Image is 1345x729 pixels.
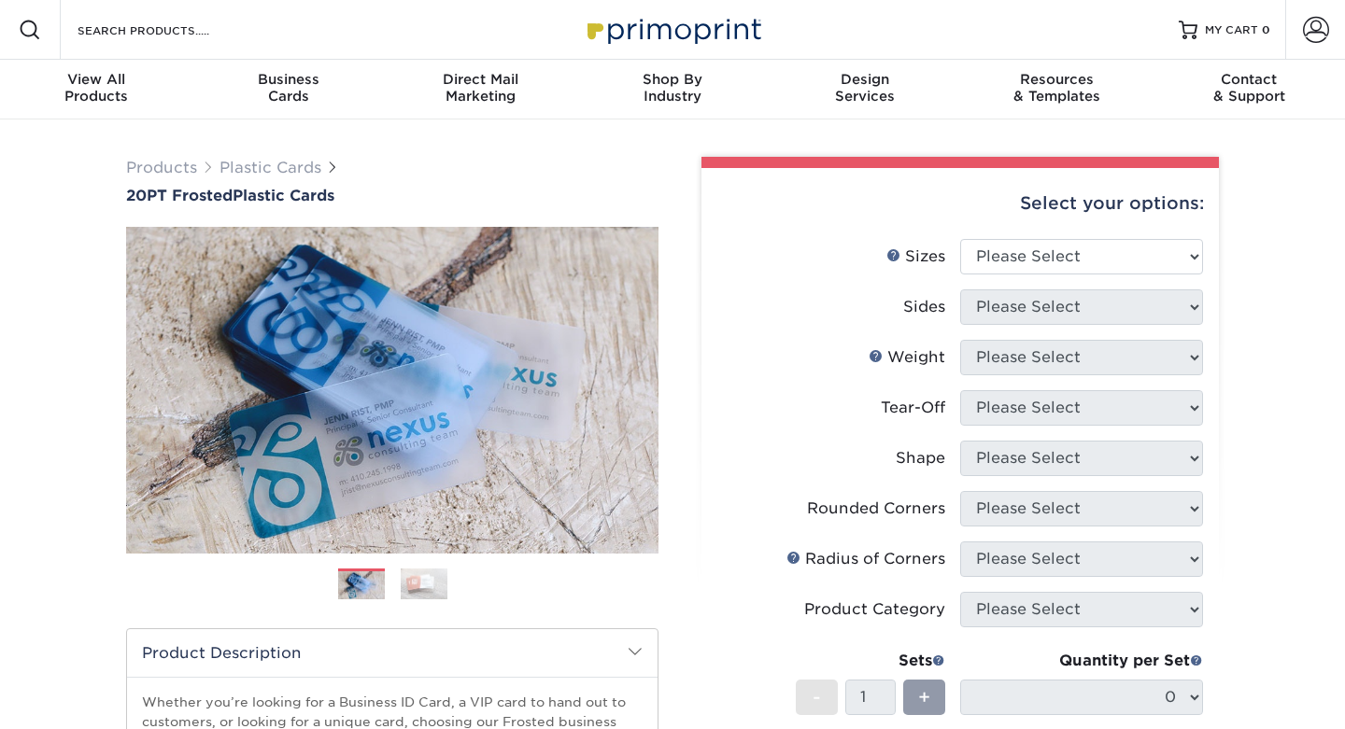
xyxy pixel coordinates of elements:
a: Products [126,159,197,176]
div: Product Category [804,598,945,621]
h1: Plastic Cards [126,187,658,204]
span: 20PT Frosted [126,187,233,204]
div: Sides [903,296,945,318]
input: SEARCH PRODUCTS..... [76,19,258,41]
span: Resources [961,71,1154,88]
a: Contact& Support [1153,60,1345,119]
img: 20PT Frosted 01 [126,206,658,574]
span: Business [192,71,385,88]
a: BusinessCards [192,60,385,119]
div: Shape [896,447,945,470]
a: Direct MailMarketing [384,60,576,119]
div: Sizes [886,245,945,268]
span: Shop By [576,71,769,88]
div: Select your options: [716,168,1204,239]
span: - [813,683,821,711]
a: Resources& Templates [961,60,1154,119]
a: DesignServices [769,60,961,119]
span: Direct Mail [384,71,576,88]
a: Plastic Cards [219,159,321,176]
a: Shop ByIndustry [576,60,769,119]
span: + [918,683,930,711]
img: Plastic Cards 02 [401,568,447,600]
a: 20PT FrostedPlastic Cards [126,187,658,204]
div: Industry [576,71,769,105]
span: MY CART [1205,22,1258,38]
img: Plastic Cards 01 [338,569,385,602]
img: Primoprint [579,9,766,49]
div: Tear-Off [881,397,945,419]
div: Weight [869,346,945,369]
span: 0 [1262,23,1270,36]
div: Radius of Corners [786,548,945,570]
div: Services [769,71,961,105]
div: & Templates [961,71,1154,105]
h2: Product Description [127,629,658,677]
div: & Support [1153,71,1345,105]
div: Rounded Corners [807,498,945,520]
div: Quantity per Set [960,650,1203,672]
div: Cards [192,71,385,105]
div: Sets [796,650,945,672]
div: Marketing [384,71,576,105]
span: Contact [1153,71,1345,88]
span: Design [769,71,961,88]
